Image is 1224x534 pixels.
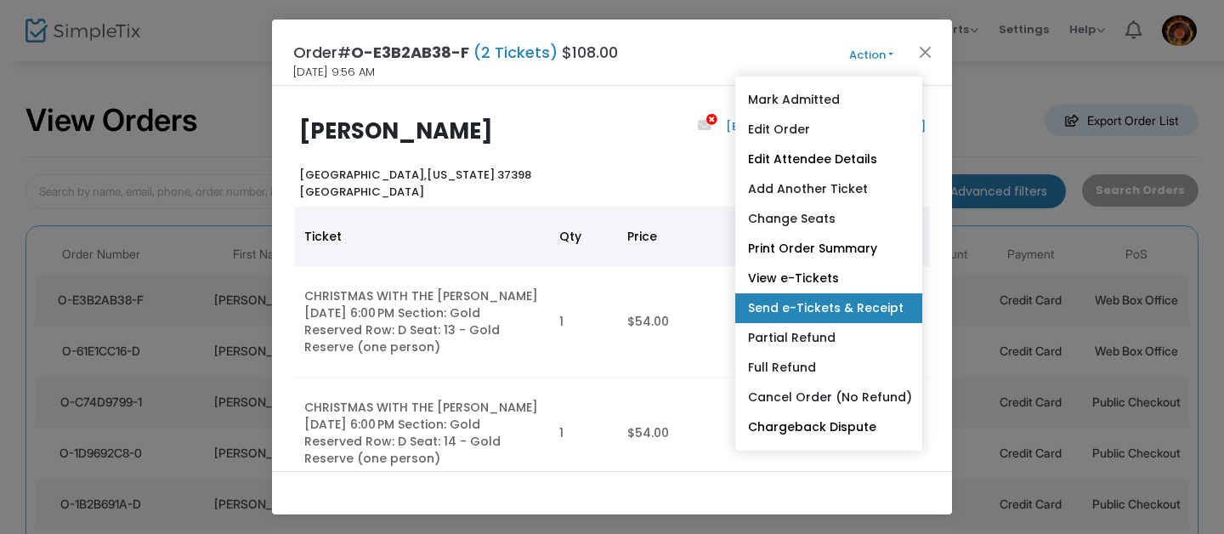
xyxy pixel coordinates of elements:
span: (2 Tickets) [469,42,562,63]
a: Chargeback Dispute [735,412,922,442]
div: Data table [294,207,930,489]
a: [EMAIL_ADDRESS][DOMAIN_NAME] [722,118,926,134]
a: Full Refund [735,353,922,383]
td: 1 [549,378,617,489]
span: O-E3B2AB38-F [351,42,469,63]
span: [GEOGRAPHIC_DATA], [299,167,427,183]
button: Close [915,41,937,63]
td: $54.00 [617,266,779,378]
a: Partial Refund [735,323,922,353]
button: Action [820,46,922,65]
b: [US_STATE] 37398 [GEOGRAPHIC_DATA] [299,167,531,200]
a: Add Another Ticket [735,174,922,204]
a: View e-Tickets [735,264,922,293]
th: Ticket [294,207,549,266]
span: [DATE] 9:56 AM [293,64,375,81]
a: Cancel Order (No Refund) [735,383,922,412]
a: Edit Order [735,115,922,145]
td: CHRISTMAS WITH THE [PERSON_NAME] [DATE] 6:00 PM Section: Gold Reserved Row: D Seat: 13 - Gold Res... [294,266,549,378]
a: Edit Attendee Details [735,145,922,174]
b: [PERSON_NAME] [299,116,493,146]
th: Qty [549,207,617,266]
td: 1 [549,266,617,378]
th: Price [617,207,779,266]
td: $54.00 [617,378,779,489]
td: CHRISTMAS WITH THE [PERSON_NAME] [DATE] 6:00 PM Section: Gold Reserved Row: D Seat: 14 - Gold Res... [294,378,549,489]
a: Change Seats [735,204,922,234]
a: Print Order Summary [735,234,922,264]
h4: Order# $108.00 [293,41,618,64]
a: Mark Admitted [735,85,922,115]
a: Send e-Tickets & Receipt [735,293,922,323]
